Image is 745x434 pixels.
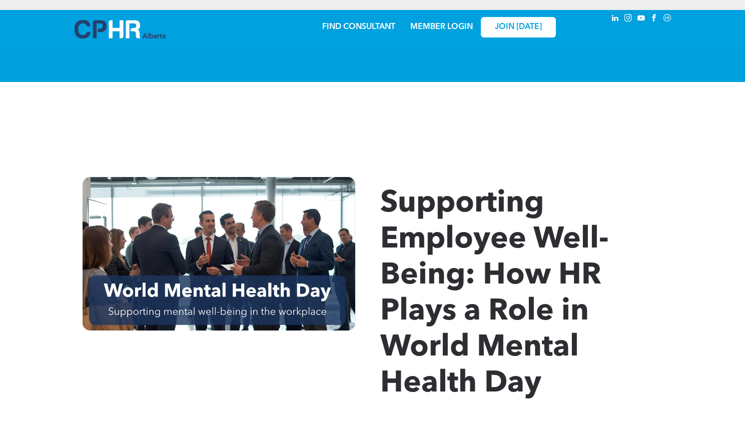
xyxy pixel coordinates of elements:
[380,189,609,399] span: Supporting Employee Well-Being: How HR Plays a Role in World Mental Health Day
[322,23,395,31] a: FIND CONSULTANT
[623,12,634,26] a: instagram
[662,12,673,26] a: Social network
[636,12,647,26] a: youtube
[649,12,660,26] a: facebook
[410,23,473,31] a: MEMBER LOGIN
[610,12,621,26] a: linkedin
[481,17,556,37] a: JOIN [DATE]
[495,22,542,32] span: JOIN [DATE]
[75,20,166,38] img: A blue and white logo for cp alberta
